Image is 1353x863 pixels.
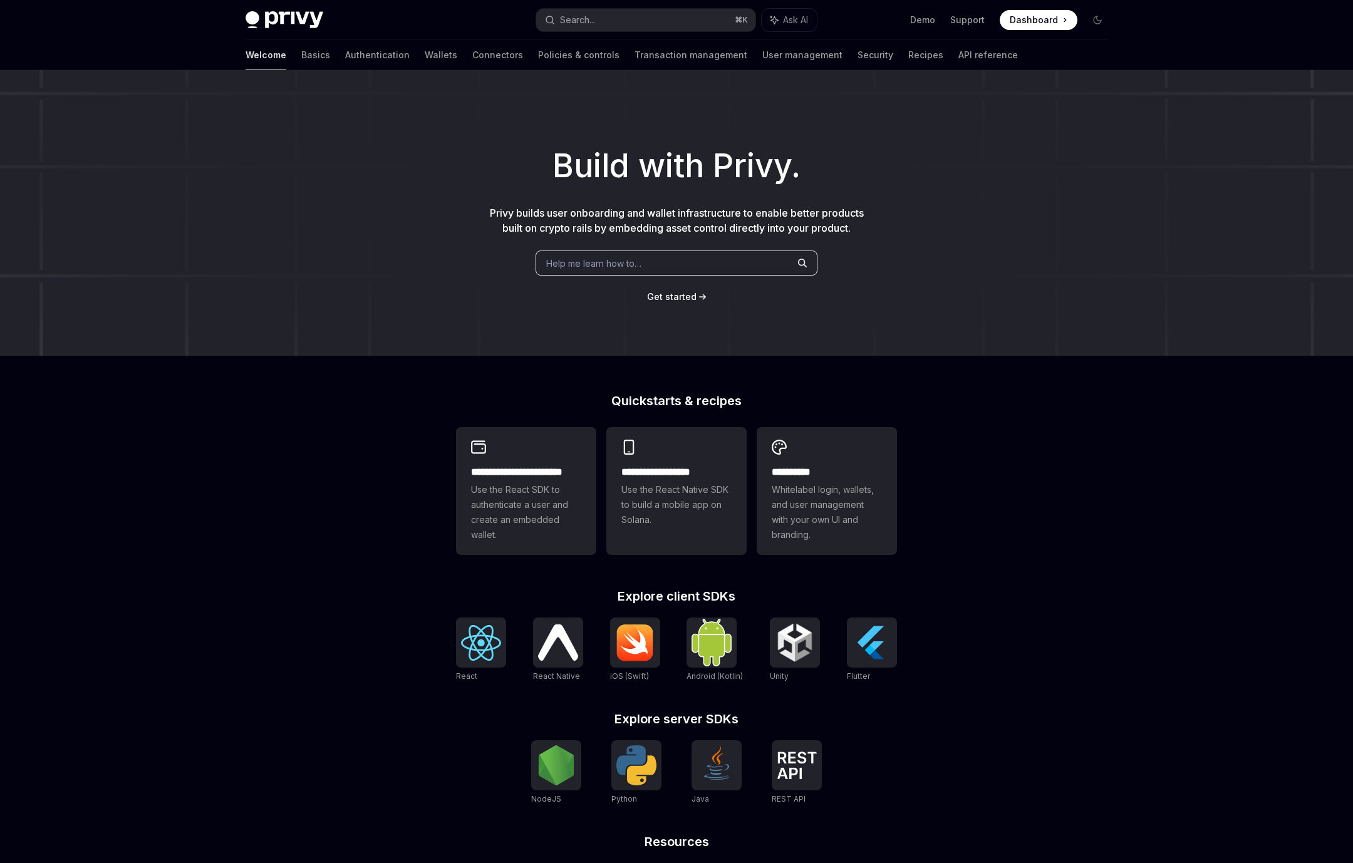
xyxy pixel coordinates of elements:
[456,618,506,683] a: ReactReact
[1010,14,1058,26] span: Dashboard
[692,794,709,804] span: Java
[772,740,822,805] a: REST APIREST API
[635,40,747,70] a: Transaction management
[762,9,817,31] button: Ask AI
[770,618,820,683] a: UnityUnity
[456,713,897,725] h2: Explore server SDKs
[1087,10,1107,30] button: Toggle dark mode
[538,40,619,70] a: Policies & controls
[538,624,578,660] img: React Native
[611,740,661,805] a: PythonPython
[735,15,748,25] span: ⌘ K
[425,40,457,70] a: Wallets
[560,13,595,28] div: Search...
[958,40,1018,70] a: API reference
[910,14,935,26] a: Demo
[531,740,581,805] a: NodeJSNodeJS
[772,482,882,542] span: Whitelabel login, wallets, and user management with your own UI and branding.
[647,291,697,303] a: Get started
[775,623,815,663] img: Unity
[471,482,581,542] span: Use the React SDK to authenticate a user and create an embedded wallet.
[772,794,806,804] span: REST API
[456,395,897,407] h2: Quickstarts & recipes
[783,14,808,26] span: Ask AI
[615,624,655,661] img: iOS (Swift)
[611,794,637,804] span: Python
[621,482,732,527] span: Use the React Native SDK to build a mobile app on Solana.
[616,745,656,785] img: Python
[908,40,943,70] a: Recipes
[20,142,1333,190] h1: Build with Privy.
[847,618,897,683] a: FlutterFlutter
[546,257,641,270] span: Help me learn how to…
[692,619,732,666] img: Android (Kotlin)
[606,427,747,555] a: **** **** **** ***Use the React Native SDK to build a mobile app on Solana.
[610,618,660,683] a: iOS (Swift)iOS (Swift)
[847,671,870,681] span: Flutter
[757,427,897,555] a: **** *****Whitelabel login, wallets, and user management with your own UI and branding.
[456,671,477,681] span: React
[456,590,897,602] h2: Explore client SDKs
[858,40,893,70] a: Security
[687,618,743,683] a: Android (Kotlin)Android (Kotlin)
[301,40,330,70] a: Basics
[610,671,649,681] span: iOS (Swift)
[490,207,864,234] span: Privy builds user onboarding and wallet infrastructure to enable better products built on crypto ...
[533,618,583,683] a: React NativeReact Native
[246,40,286,70] a: Welcome
[461,625,501,661] img: React
[1000,10,1077,30] a: Dashboard
[345,40,410,70] a: Authentication
[647,291,697,302] span: Get started
[692,740,742,805] a: JavaJava
[687,671,743,681] span: Android (Kotlin)
[762,40,842,70] a: User management
[472,40,523,70] a: Connectors
[777,752,817,779] img: REST API
[531,794,561,804] span: NodeJS
[246,11,323,29] img: dark logo
[536,745,576,785] img: NodeJS
[697,745,737,785] img: Java
[536,9,755,31] button: Search...⌘K
[950,14,985,26] a: Support
[533,671,580,681] span: React Native
[456,835,897,848] h2: Resources
[770,671,789,681] span: Unity
[852,623,892,663] img: Flutter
